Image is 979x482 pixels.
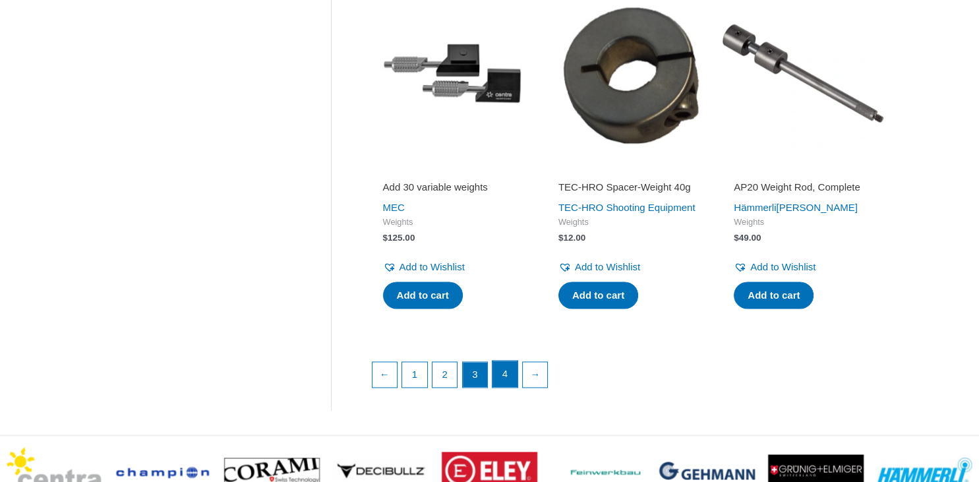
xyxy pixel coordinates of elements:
[734,233,739,243] span: $
[371,360,885,394] nav: Product Pagination
[558,217,697,228] span: Weights
[432,362,458,387] a: Page 2
[383,181,521,198] a: Add 30 variable weights
[558,258,640,276] a: Add to Wishlist
[734,162,872,178] iframe: Customer reviews powered by Trustpilot
[463,362,488,387] span: Page 3
[558,181,697,198] a: TEC-HRO Spacer-Weight 40g
[558,282,638,309] a: Add to cart: “TEC-HRO Spacer-Weight 40g”
[383,233,388,243] span: $
[734,181,872,198] a: AP20 Weight Rod, Complete
[383,217,521,228] span: Weights
[383,233,415,243] bdi: 125.00
[383,202,405,213] a: MEC
[776,202,857,213] a: [PERSON_NAME]
[383,282,463,309] a: Add to cart: “Add 30 variable weights”
[750,261,816,272] span: Add to Wishlist
[400,261,465,272] span: Add to Wishlist
[734,181,872,194] h2: AP20 Weight Rod, Complete
[523,362,548,387] a: →
[734,258,816,276] a: Add to Wishlist
[734,202,776,213] a: Hämmerli
[734,233,761,243] bdi: 49.00
[372,362,398,387] a: ←
[734,282,814,309] a: Add to cart: “AP20 Weight Rod, Complete”
[558,181,697,194] h2: TEC-HRO Spacer-Weight 40g
[575,261,640,272] span: Add to Wishlist
[383,258,465,276] a: Add to Wishlist
[402,362,427,387] a: Page 1
[383,162,521,178] iframe: Customer reviews powered by Trustpilot
[558,162,697,178] iframe: Customer reviews powered by Trustpilot
[558,202,696,213] a: TEC-HRO Shooting Equipment
[558,233,564,243] span: $
[558,233,585,243] bdi: 12.00
[492,361,518,387] a: Page 4
[383,181,521,194] h2: Add 30 variable weights
[734,217,872,228] span: Weights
